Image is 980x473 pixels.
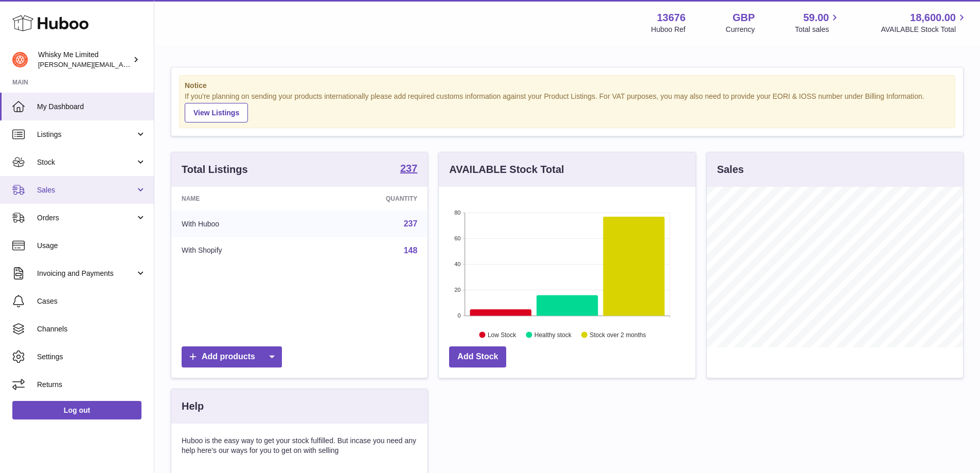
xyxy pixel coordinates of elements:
div: Currency [726,25,755,34]
text: 60 [455,235,461,241]
span: Cases [37,296,146,306]
span: 18,600.00 [910,11,956,25]
div: Whisky Me Limited [38,50,131,69]
h3: AVAILABLE Stock Total [449,163,564,177]
span: Stock [37,157,135,167]
text: Healthy stock [534,331,572,338]
span: Total sales [795,25,841,34]
a: 59.00 Total sales [795,11,841,34]
h3: Help [182,399,204,413]
th: Quantity [310,187,428,211]
span: Listings [37,130,135,139]
p: Huboo is the easy way to get your stock fulfilled. But incase you need any help here's our ways f... [182,436,417,456]
h3: Total Listings [182,163,248,177]
a: Add Stock [449,346,506,367]
a: 18,600.00 AVAILABLE Stock Total [881,11,968,34]
span: AVAILABLE Stock Total [881,25,968,34]
strong: GBP [733,11,755,25]
a: Log out [12,401,141,419]
span: Returns [37,380,146,390]
text: 40 [455,261,461,267]
span: Orders [37,213,135,223]
div: Huboo Ref [651,25,686,34]
span: My Dashboard [37,102,146,112]
span: Invoicing and Payments [37,269,135,278]
text: 20 [455,287,461,293]
span: Sales [37,185,135,195]
span: [PERSON_NAME][EMAIL_ADDRESS][DOMAIN_NAME] [38,60,206,68]
span: 59.00 [803,11,829,25]
div: If you're planning on sending your products internationally please add required customs informati... [185,92,950,122]
span: Usage [37,241,146,251]
text: 80 [455,209,461,216]
strong: Notice [185,81,950,91]
strong: 237 [400,163,417,173]
th: Name [171,187,310,211]
text: Low Stock [488,331,516,338]
text: 0 [458,312,461,319]
td: With Huboo [171,211,310,237]
a: View Listings [185,103,248,122]
a: 148 [404,246,418,255]
a: 237 [400,163,417,176]
h3: Sales [717,163,744,177]
img: frances@whiskyshop.com [12,52,28,67]
td: With Shopify [171,237,310,264]
text: Stock over 2 months [590,331,646,338]
span: Channels [37,324,146,334]
a: Add products [182,346,282,367]
a: 237 [404,219,418,228]
span: Settings [37,352,146,362]
strong: 13676 [657,11,686,25]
